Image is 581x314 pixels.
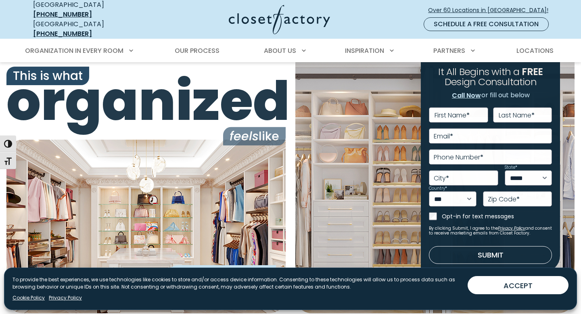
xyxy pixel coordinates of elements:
[433,46,465,55] span: Partners
[6,74,286,128] span: organized
[424,17,549,31] a: Schedule a Free Consultation
[49,294,82,301] a: Privacy Policy
[175,46,219,55] span: Our Process
[468,276,568,294] button: ACCEPT
[345,46,384,55] span: Inspiration
[25,46,123,55] span: Organization in Every Room
[229,5,330,34] img: Closet Factory Logo
[33,29,92,38] a: [PHONE_NUMBER]
[428,6,555,15] span: Over 60 Locations in [GEOGRAPHIC_DATA]!
[264,46,296,55] span: About Us
[230,128,259,145] i: feels
[33,10,92,19] a: [PHONE_NUMBER]
[13,294,45,301] a: Cookie Policy
[163,265,276,304] div: Custom closet systems for every space, style, and budget
[33,19,150,39] div: [GEOGRAPHIC_DATA]
[6,140,286,313] img: Closet Factory designed closet
[223,127,286,146] span: like
[428,3,555,17] a: Over 60 Locations in [GEOGRAPHIC_DATA]!
[13,276,461,291] p: To provide the best experiences, we use technologies like cookies to store and/or access device i...
[19,40,562,62] nav: Primary Menu
[516,46,554,55] span: Locations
